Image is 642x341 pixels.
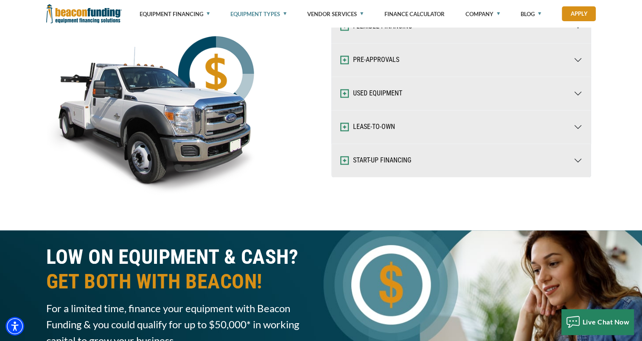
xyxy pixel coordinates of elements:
button: PRE-APPROVALS [332,43,591,76]
img: Expand and Collapse Icon [340,89,349,98]
button: START-UP FINANCING [332,144,591,177]
img: Expand and Collapse Icon [340,56,349,64]
button: USED EQUIPMENT [332,77,591,110]
img: Tow Truck [46,35,258,205]
span: GET BOTH WITH BEACON! [46,269,316,293]
img: Expand and Collapse Icon [340,156,349,165]
a: Apply [562,6,596,21]
h1: LOW ON EQUIPMENT & CASH? [46,244,316,293]
button: Live Chat Now [561,309,634,335]
div: Accessibility Menu [6,317,24,335]
img: Expand and Collapse Icon [340,123,349,131]
button: LEASE-TO-OWN [332,110,591,143]
span: Live Chat Now [583,318,630,326]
